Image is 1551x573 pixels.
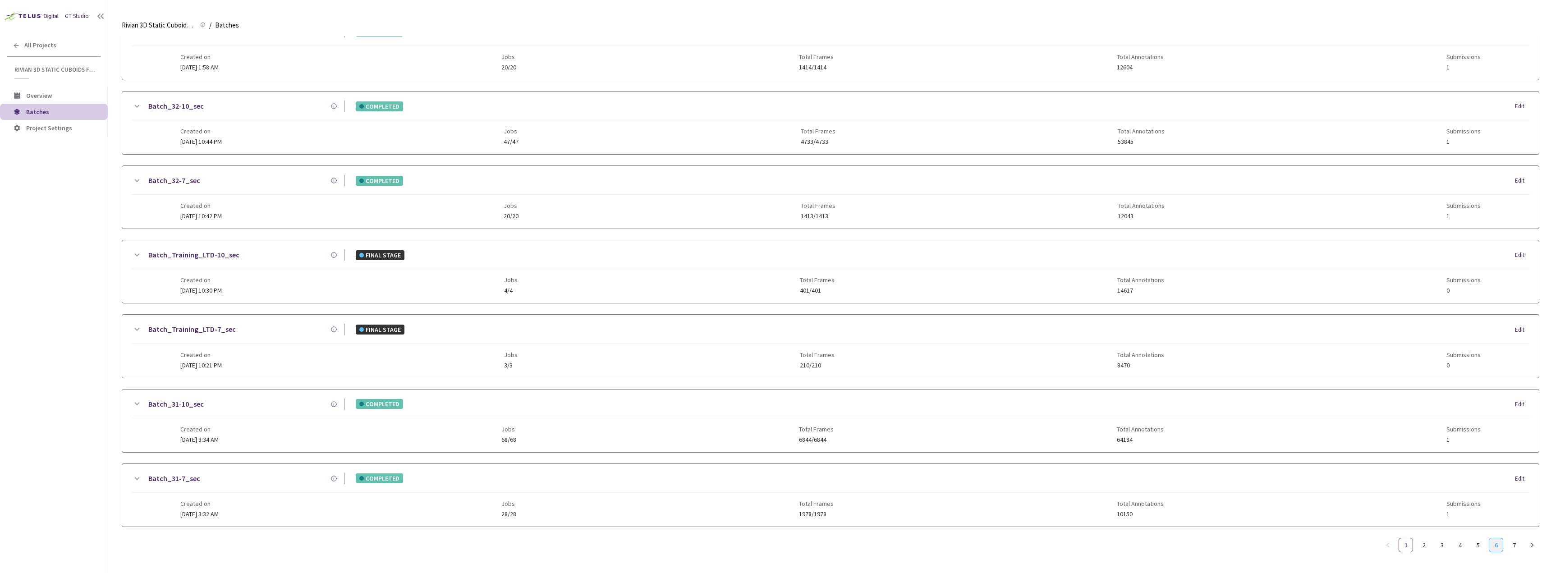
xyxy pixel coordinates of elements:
span: 20/20 [501,64,516,71]
span: Batches [215,20,239,31]
button: left [1381,538,1395,552]
span: [DATE] 10:44 PM [180,138,222,146]
span: Created on [180,202,222,209]
span: [DATE] 3:32 AM [180,510,219,518]
a: Batch_Training_LTD-10_sec [148,249,239,261]
div: Batch_Training_LTD-7_secFINAL STAGEEditCreated on[DATE] 10:21 PMJobs3/3Total Frames210/210Total A... [122,315,1539,377]
span: 47/47 [504,138,519,145]
span: Created on [180,500,219,507]
li: / [209,20,211,31]
li: 2 [1417,538,1431,552]
span: 6844/6844 [799,436,834,443]
span: Total Frames [801,202,835,209]
div: Edit [1515,474,1530,483]
div: Edit [1515,251,1530,260]
span: Submissions [1446,500,1481,507]
span: Submissions [1446,202,1481,209]
span: Created on [180,276,222,284]
div: Edit [1515,176,1530,185]
span: Jobs [504,276,518,284]
span: All Projects [24,41,56,49]
span: 210/210 [800,362,835,369]
span: Jobs [501,500,516,507]
span: Jobs [504,202,519,209]
a: 1 [1399,538,1413,552]
span: [DATE] 1:58 AM [180,63,219,71]
span: 1 [1446,511,1481,518]
span: [DATE] 10:30 PM [180,286,222,294]
div: Edit [1515,102,1530,111]
span: Project Settings [26,124,72,132]
li: Next Page [1525,538,1539,552]
span: 28/28 [501,511,516,518]
a: 3 [1435,538,1449,552]
span: Submissions [1446,351,1481,358]
div: COMPLETED [356,176,403,186]
span: left [1385,542,1390,548]
a: Batch_31-10_sec [148,399,204,410]
a: Batch_32-10_sec [148,101,204,112]
div: COMPLETED [356,101,403,111]
span: Total Frames [801,128,835,135]
span: Jobs [504,351,518,358]
div: Edit [1515,400,1530,409]
span: Jobs [501,53,516,60]
a: Batch_Training_LTD-7_sec [148,324,236,335]
button: right [1525,538,1539,552]
div: COMPLETED [356,399,403,409]
span: Created on [180,351,222,358]
div: Batch_31-7_secCOMPLETEDEditCreated on[DATE] 3:32 AMJobs28/28Total Frames1978/1978Total Annotation... [122,464,1539,527]
a: 6 [1489,538,1503,552]
span: Total Annotations [1117,500,1164,507]
span: 12604 [1117,64,1164,71]
span: 1413/1413 [801,213,835,220]
span: 1 [1446,138,1481,145]
span: Total Frames [799,500,834,507]
span: Overview [26,92,52,100]
div: FINAL STAGE [356,325,404,335]
span: 401/401 [800,287,835,294]
span: Total Frames [800,276,835,284]
a: 7 [1507,538,1521,552]
div: Batch_Training_LTD-10_secFINAL STAGEEditCreated on[DATE] 10:30 PMJobs4/4Total Frames401/401Total ... [122,240,1539,303]
span: Submissions [1446,53,1481,60]
span: Rivian 3D Static Cuboids fixed[2024-25] [122,20,195,31]
span: 14617 [1117,287,1164,294]
span: 68/68 [501,436,516,443]
span: 1 [1446,64,1481,71]
span: Created on [180,53,219,60]
span: Submissions [1446,128,1481,135]
span: Total Annotations [1117,426,1164,433]
span: Total Annotations [1117,276,1164,284]
span: Created on [180,128,222,135]
span: Jobs [504,128,519,135]
span: 3/3 [504,362,518,369]
span: 1414/1414 [799,64,834,71]
span: 10150 [1117,511,1164,518]
div: Batch_33-7_secCOMPLETEDEditCreated on[DATE] 1:58 AMJobs20/20Total Frames1414/1414Total Annotation... [122,17,1539,80]
a: 4 [1453,538,1467,552]
div: Batch_32-7_secCOMPLETEDEditCreated on[DATE] 10:42 PMJobs20/20Total Frames1413/1413Total Annotatio... [122,166,1539,229]
div: GT Studio [65,12,89,21]
span: Submissions [1446,426,1481,433]
span: [DATE] 10:21 PM [180,361,222,369]
div: Edit [1515,325,1530,335]
span: 20/20 [504,213,519,220]
a: 5 [1471,538,1485,552]
span: 1 [1446,436,1481,443]
span: 1 [1446,213,1481,220]
div: Batch_32-10_secCOMPLETEDEditCreated on[DATE] 10:44 PMJobs47/47Total Frames4733/4733Total Annotati... [122,92,1539,154]
span: Rivian 3D Static Cuboids fixed[2024-25] [14,66,95,73]
span: 64184 [1117,436,1164,443]
span: Submissions [1446,276,1481,284]
span: Total Frames [799,426,834,433]
li: Previous Page [1381,538,1395,552]
span: 0 [1446,287,1481,294]
span: Total Annotations [1117,53,1164,60]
